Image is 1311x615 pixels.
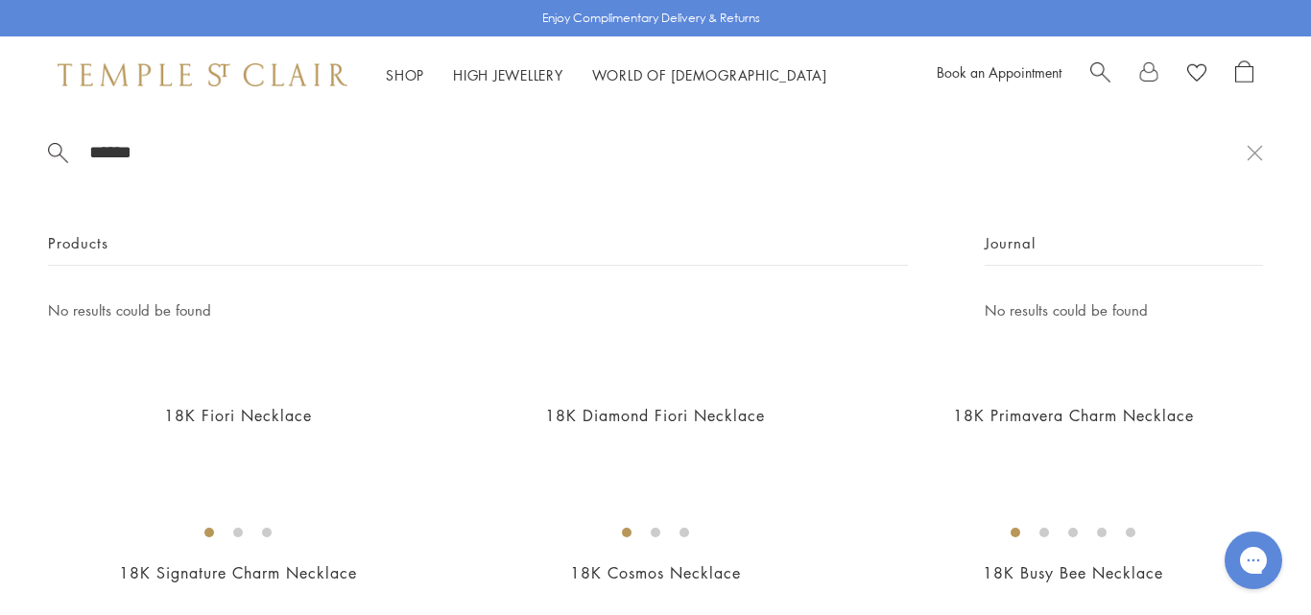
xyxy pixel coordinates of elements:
a: 18K Diamond Fiori Necklace [545,405,765,426]
p: No results could be found [48,298,908,322]
a: High JewelleryHigh Jewellery [453,65,563,84]
a: 18K Cosmos Necklace [570,562,741,583]
a: View Wishlist [1187,60,1206,89]
img: Temple St. Clair [58,63,347,86]
nav: Main navigation [386,63,827,87]
a: 18K Primavera Charm Necklace [953,405,1194,426]
span: Products [48,231,108,255]
a: Open Shopping Bag [1235,60,1253,89]
a: ShopShop [386,65,424,84]
a: 18K Signature Charm Necklace [119,562,357,583]
p: No results could be found [985,298,1263,322]
p: Enjoy Complimentary Delivery & Returns [542,9,760,28]
a: Search [1090,60,1110,89]
a: Book an Appointment [937,62,1061,82]
a: World of [DEMOGRAPHIC_DATA]World of [DEMOGRAPHIC_DATA] [592,65,827,84]
span: Journal [985,231,1036,255]
iframe: Gorgias live chat messenger [1215,525,1292,596]
a: 18K Fiori Necklace [164,405,312,426]
a: 18K Busy Bee Necklace [983,562,1163,583]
